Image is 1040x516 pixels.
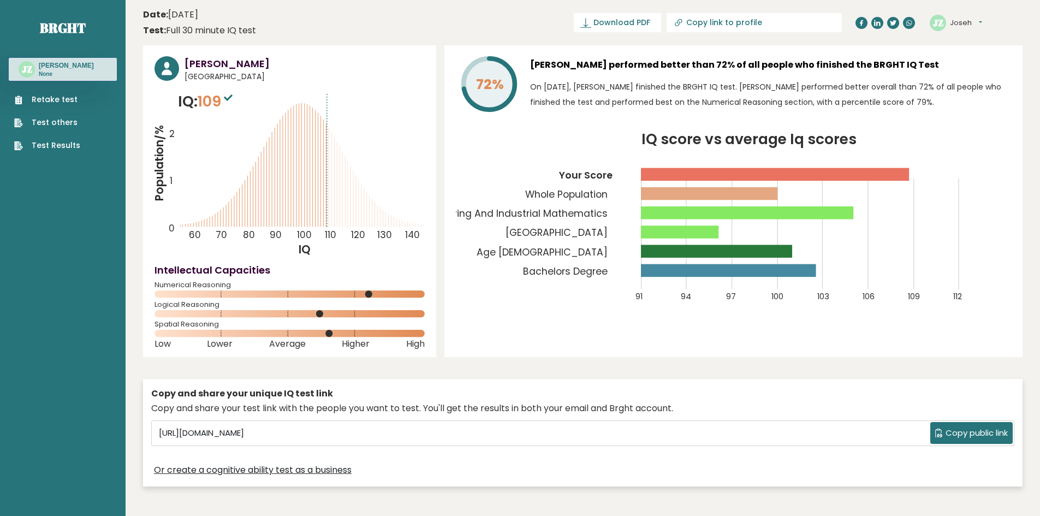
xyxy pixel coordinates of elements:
[299,242,311,257] tspan: IQ
[154,283,425,287] span: Numerical Reasoning
[297,228,312,241] tspan: 100
[325,228,336,241] tspan: 110
[525,188,608,201] tspan: Whole Population
[151,387,1014,400] div: Copy and share your unique IQ test link
[22,63,32,75] text: JZ
[154,322,425,327] span: Spatial Reasoning
[185,71,425,82] span: [GEOGRAPHIC_DATA]
[817,291,829,302] tspan: 103
[143,24,256,37] div: Full 30 minute IQ test
[476,75,504,94] tspan: 72%
[641,129,857,149] tspan: IQ score vs average Iq scores
[523,265,608,278] tspan: Bachelors Degree
[269,342,306,346] span: Average
[681,291,691,302] tspan: 94
[178,91,235,112] p: IQ:
[169,128,175,141] tspan: 2
[152,125,167,201] tspan: Population/%
[506,226,608,239] tspan: [GEOGRAPHIC_DATA]
[143,24,166,37] b: Test:
[170,174,173,187] tspan: 1
[143,8,168,21] b: Date:
[189,228,201,241] tspan: 60
[933,16,943,28] text: JZ
[270,228,282,241] tspan: 90
[151,402,1014,415] div: Copy and share your test link with the people you want to test. You'll get the results in both yo...
[477,246,608,259] tspan: Age [DEMOGRAPHIC_DATA]
[771,291,783,302] tspan: 100
[593,17,650,28] span: Download PDF
[342,342,370,346] span: Higher
[143,8,198,21] time: [DATE]
[405,228,420,241] tspan: 140
[635,291,643,302] tspan: 91
[953,291,962,302] tspan: 112
[530,56,1011,74] h3: [PERSON_NAME] performed better than 72% of all people who finished the BRGHT IQ Test
[207,342,233,346] span: Lower
[406,342,425,346] span: High
[930,422,1013,444] button: Copy public link
[243,228,255,241] tspan: 80
[198,91,235,111] span: 109
[908,291,920,302] tspan: 109
[14,140,80,151] a: Test Results
[40,19,86,37] a: Brght
[14,117,80,128] a: Test others
[14,94,80,105] a: Retake test
[558,169,613,182] tspan: Your Score
[946,427,1008,440] span: Copy public link
[154,303,425,307] span: Logical Reasoning
[416,207,608,220] tspan: Engineering And Industrial Mathematics
[863,291,875,302] tspan: 106
[574,13,661,32] a: Download PDF
[351,228,365,241] tspan: 120
[39,61,94,70] h3: [PERSON_NAME]
[726,291,736,302] tspan: 97
[154,263,425,277] h4: Intellectual Capacities
[378,228,393,241] tspan: 130
[185,56,425,71] h3: [PERSON_NAME]
[169,222,175,235] tspan: 0
[154,342,171,346] span: Low
[216,228,227,241] tspan: 70
[530,79,1011,110] p: On [DATE], [PERSON_NAME] finished the BRGHT IQ test. [PERSON_NAME] performed better overall than ...
[39,70,94,78] p: None
[154,464,352,477] a: Or create a cognitive ability test as a business
[950,17,982,28] button: Joseh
